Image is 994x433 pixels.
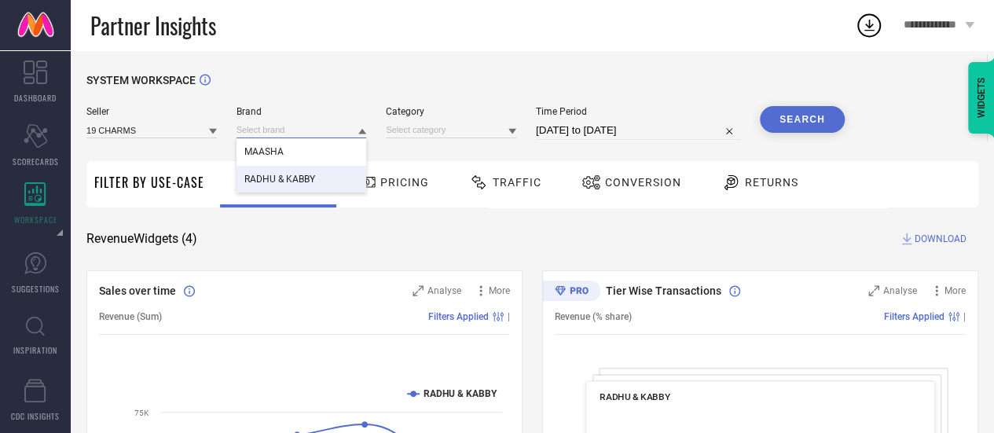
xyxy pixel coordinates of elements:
text: RADHU & KABBY [424,388,497,399]
input: Select time period [536,121,740,140]
span: SCORECARDS [13,156,59,167]
div: Open download list [855,11,883,39]
div: Premium [542,281,600,304]
span: SYSTEM WORKSPACE [86,74,196,86]
span: SUGGESTIONS [12,283,60,295]
span: Revenue (% share) [555,311,632,322]
button: Search [760,106,845,133]
span: Brand [237,106,367,117]
span: Tier Wise Transactions [606,284,721,297]
input: Select category [386,122,516,138]
span: Pricing [380,176,429,189]
span: Analyse [427,285,461,296]
span: Traffic [493,176,541,189]
span: Partner Insights [90,9,216,42]
svg: Zoom [868,285,879,296]
input: Select brand [237,122,367,138]
span: RADHU & KABBY [244,174,315,185]
span: Revenue (Sum) [99,311,162,322]
span: Analyse [883,285,917,296]
span: MAASHA [244,146,284,157]
span: | [508,311,510,322]
span: | [963,311,966,322]
span: Conversion [605,176,681,189]
text: 75K [134,409,149,417]
div: MAASHA [237,138,367,165]
span: More [944,285,966,296]
span: More [489,285,510,296]
span: Returns [745,176,798,189]
div: RADHU & KABBY [237,166,367,193]
span: CDC INSIGHTS [11,410,60,422]
span: Filters Applied [428,311,489,322]
span: Sales over time [99,284,176,297]
span: DOWNLOAD [915,231,966,247]
span: Seller [86,106,217,117]
span: DASHBOARD [14,92,57,104]
span: Time Period [536,106,740,117]
span: RADHU & KABBY [600,391,670,402]
svg: Zoom [413,285,424,296]
span: Revenue Widgets ( 4 ) [86,231,197,247]
span: INSPIRATION [13,344,57,356]
span: Filter By Use-Case [94,173,204,192]
span: Category [386,106,516,117]
span: Filters Applied [884,311,944,322]
span: WORKSPACE [14,214,57,226]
